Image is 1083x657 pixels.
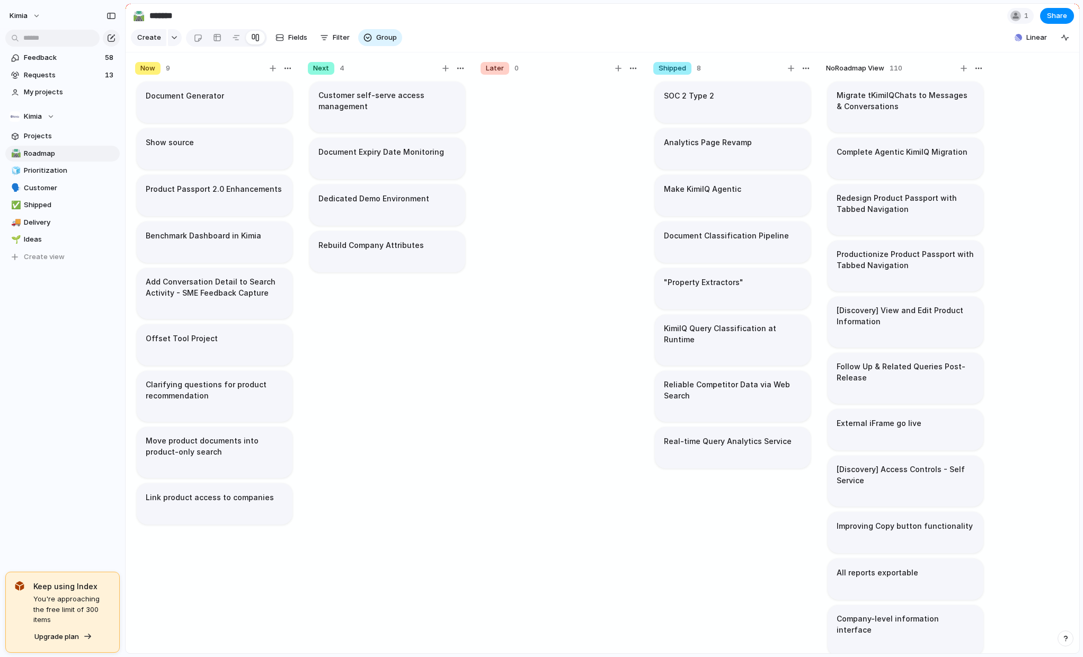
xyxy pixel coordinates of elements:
[11,199,19,211] div: ✅
[828,82,983,132] div: Migrate tKimiIQChats to Messages & Conversations
[828,184,983,235] div: Redesign Product Passport with Tabbed Navigation
[24,52,102,63] span: Feedback
[133,8,145,23] div: 🛣️
[664,379,802,401] h1: Reliable Competitor Data via Web Search
[137,82,292,123] div: Document Generator
[1024,11,1032,21] span: 1
[318,239,424,251] h1: Rebuild Company Attributes
[146,276,283,298] h1: Add Conversation Detail to Search Activity - SME Feedback Capture
[146,435,283,457] h1: Move product documents into product-only search
[33,581,111,592] span: Keep using Index
[837,567,918,579] h1: All reports exportable
[837,520,973,532] h1: Improving Copy button functionality
[828,353,983,404] div: Follow Up & Related Queries Post-Release
[358,29,402,46] button: Group
[837,192,974,215] h1: Redesign Product Passport with Tabbed Navigation
[828,138,983,179] div: Complete Agentic KimiIQ Migration
[24,87,116,97] span: My projects
[837,305,974,327] h1: [Discovery] View and Edit Product Information
[137,483,292,525] div: Link product access to companies
[659,63,686,74] span: Shipped
[131,29,166,46] button: Create
[5,163,120,179] a: 🧊Prioritization
[655,82,811,123] div: SOC 2 Type 2
[828,558,983,600] div: All reports exportable
[697,63,701,74] span: 8
[137,324,292,366] div: Offset Tool Project
[146,492,274,503] h1: Link product access to companies
[655,128,811,170] div: Analytics Page Revamp
[10,200,20,210] button: ✅
[137,175,292,216] div: Product Passport 2.0 Enhancements
[10,148,20,159] button: 🛣️
[309,184,465,226] div: Dedicated Demo Environment
[24,131,116,141] span: Projects
[11,216,19,228] div: 🚚
[837,361,974,383] h1: Follow Up & Related Queries Post-Release
[137,268,292,319] div: Add Conversation Detail to Search Activity - SME Feedback Capture
[24,165,116,176] span: Prioritization
[664,137,752,148] h1: Analytics Page Revamp
[5,67,120,83] a: Requests13
[24,183,116,193] span: Customer
[10,217,20,228] button: 🚚
[1047,11,1067,21] span: Share
[24,234,116,245] span: Ideas
[1026,32,1047,43] span: Linear
[166,63,170,74] span: 9
[5,146,120,162] a: 🛣️Roadmap
[890,63,902,74] span: 110
[837,613,974,635] h1: Company-level information interface
[5,180,120,196] a: 🗣️Customer
[31,629,95,644] button: Upgrade plan
[837,146,967,158] h1: Complete Agentic KimiIQ Migration
[5,84,120,100] a: My projects
[24,111,42,122] span: Kimia
[837,90,974,112] h1: Migrate tKimiIQChats to Messages & Conversations
[146,137,194,148] h1: Show source
[1010,30,1051,46] button: Linear
[11,165,19,177] div: 🧊
[10,11,28,21] span: Kimia
[5,215,120,230] a: 🚚Delivery
[5,232,120,247] a: 🌱Ideas
[309,138,465,179] div: Document Expiry Date Monitoring
[318,90,456,112] h1: Customer self-serve access management
[137,371,292,422] div: Clarifying questions for product recommendation
[837,464,974,486] h1: [Discovery] Access Controls - Self Service
[288,32,307,43] span: Fields
[5,197,120,213] div: ✅Shipped
[318,193,429,205] h1: Dedicated Demo Environment
[486,63,504,74] span: Later
[333,32,350,43] span: Filter
[664,183,741,195] h1: Make KimiIQ Agentic
[5,249,120,265] button: Create view
[24,252,65,262] span: Create view
[10,183,20,193] button: 🗣️
[318,146,444,158] h1: Document Expiry Date Monitoring
[34,632,79,642] span: Upgrade plan
[10,234,20,245] button: 🌱
[137,32,161,43] span: Create
[105,70,116,81] span: 13
[146,379,283,401] h1: Clarifying questions for product recommendation
[664,323,802,345] h1: KimiIQ Query Classification at Runtime
[340,63,344,74] span: 4
[11,182,19,194] div: 🗣️
[140,63,155,74] span: Now
[655,268,811,309] div: "Property Extractors"
[137,128,292,170] div: Show source
[828,512,983,553] div: Improving Copy button functionality
[137,427,292,478] div: Move product documents into product-only search
[837,248,974,271] h1: Productionize Product Passport with Tabbed Navigation
[828,241,983,291] div: Productionize Product Passport with Tabbed Navigation
[5,7,46,24] button: Kimia
[826,63,884,74] span: No Roadmap View
[655,371,811,422] div: Reliable Competitor Data via Web Search
[24,217,116,228] span: Delivery
[33,594,111,625] span: You're approaching the free limit of 300 items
